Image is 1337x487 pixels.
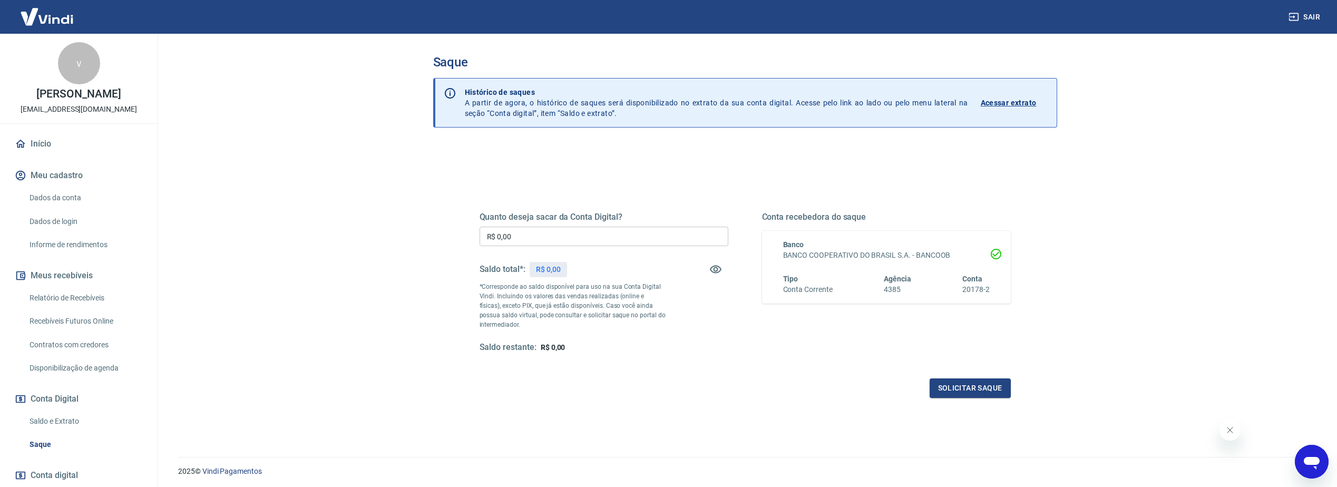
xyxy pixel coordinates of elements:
[783,275,798,283] span: Tipo
[58,42,100,84] div: v
[25,411,145,432] a: Saldo e Extrato
[981,98,1037,108] p: Acessar extrato
[178,466,1312,477] p: 2025 ©
[962,275,982,283] span: Conta
[1295,445,1329,479] iframe: Botão para abrir a janela de mensagens
[465,87,968,98] p: Histórico de saques
[1219,420,1241,441] iframe: Fechar mensagem
[25,287,145,309] a: Relatório de Recebíveis
[13,264,145,287] button: Meus recebíveis
[762,212,1011,222] h5: Conta recebedora do saque
[884,275,911,283] span: Agência
[536,264,561,275] p: R$ 0,00
[25,187,145,209] a: Dados da conta
[25,434,145,455] a: Saque
[1286,7,1324,27] button: Sair
[6,7,89,16] span: Olá! Precisa de ajuda?
[25,334,145,356] a: Contratos com credores
[480,342,536,353] h5: Saldo restante:
[36,89,121,100] p: [PERSON_NAME]
[480,264,525,275] h5: Saldo total*:
[541,343,565,352] span: R$ 0,00
[25,357,145,379] a: Disponibilização de agenda
[25,310,145,332] a: Recebíveis Futuros Online
[31,468,78,483] span: Conta digital
[480,212,728,222] h5: Quanto deseja sacar da Conta Digital?
[13,132,145,155] a: Início
[13,464,145,487] a: Conta digital
[25,211,145,232] a: Dados de login
[783,240,804,249] span: Banco
[930,378,1011,398] button: Solicitar saque
[13,387,145,411] button: Conta Digital
[202,467,262,475] a: Vindi Pagamentos
[981,87,1048,119] a: Acessar extrato
[480,282,666,329] p: *Corresponde ao saldo disponível para uso na sua Conta Digital Vindi. Incluindo os valores das ve...
[25,234,145,256] a: Informe de rendimentos
[465,87,968,119] p: A partir de agora, o histórico de saques será disponibilizado no extrato da sua conta digital. Ac...
[433,55,1057,70] h3: Saque
[13,1,81,33] img: Vindi
[962,284,990,295] h6: 20178-2
[884,284,911,295] h6: 4385
[783,284,833,295] h6: Conta Corrente
[13,164,145,187] button: Meu cadastro
[783,250,990,261] h6: BANCO COOPERATIVO DO BRASIL S.A. - BANCOOB
[21,104,137,115] p: [EMAIL_ADDRESS][DOMAIN_NAME]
